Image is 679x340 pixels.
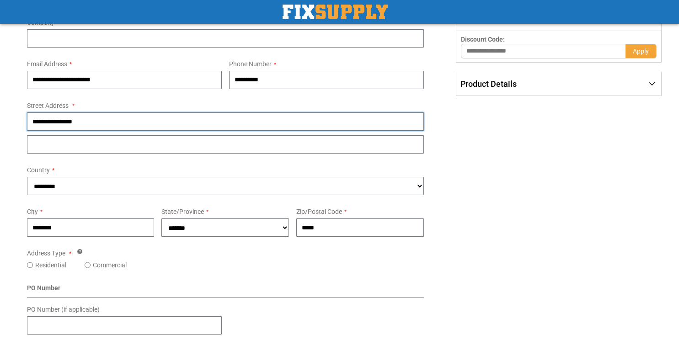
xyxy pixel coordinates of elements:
[626,44,657,58] button: Apply
[633,48,649,55] span: Apply
[27,60,67,68] span: Email Address
[27,166,50,174] span: Country
[296,208,342,215] span: Zip/Postal Code
[283,5,388,19] a: store logo
[35,260,66,270] label: Residential
[27,19,54,26] span: Company
[27,283,424,297] div: PO Number
[27,250,65,257] span: Address Type
[27,208,38,215] span: City
[27,102,69,109] span: Street Address
[27,306,100,313] span: PO Number (if applicable)
[461,36,505,43] span: Discount Code:
[283,5,388,19] img: Fix Industrial Supply
[161,208,204,215] span: State/Province
[93,260,127,270] label: Commercial
[229,60,272,68] span: Phone Number
[460,79,517,89] span: Product Details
